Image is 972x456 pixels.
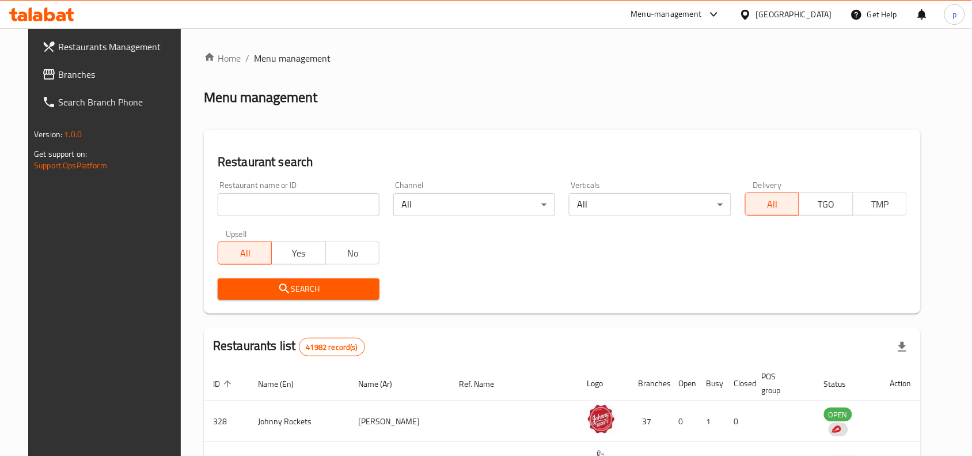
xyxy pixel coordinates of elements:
[762,370,801,397] span: POS group
[213,377,235,391] span: ID
[829,423,848,436] div: Indicates that the vendor menu management has been moved to DH Catalog service
[249,401,350,442] td: Johnny Rockets
[226,230,247,238] label: Upsell
[804,196,848,213] span: TGO
[331,245,375,262] span: No
[824,408,852,421] div: OPEN
[831,424,841,435] img: delivery hero logo
[725,401,753,442] td: 0
[34,146,87,161] span: Get support on:
[204,401,249,442] td: 328
[218,278,379,300] button: Search
[204,51,241,65] a: Home
[325,242,379,265] button: No
[881,366,921,401] th: Action
[889,333,916,361] div: Export file
[952,8,956,21] span: p
[745,193,799,216] button: All
[271,242,325,265] button: Yes
[33,61,191,88] a: Branches
[223,245,267,262] span: All
[218,242,272,265] button: All
[756,8,832,21] div: [GEOGRAPHIC_DATA]
[254,51,331,65] span: Menu management
[459,377,509,391] span: Ref. Name
[33,33,191,61] a: Restaurants Management
[799,193,853,216] button: TGO
[299,338,365,356] div: Total records count
[629,401,670,442] td: 37
[58,67,181,81] span: Branches
[824,377,861,391] span: Status
[858,196,902,213] span: TMP
[218,193,379,216] input: Search for restaurant name or ID..
[64,127,82,142] span: 1.0.0
[33,88,191,116] a: Search Branch Phone
[750,196,795,213] span: All
[34,158,107,173] a: Support.OpsPlatform
[824,408,852,421] span: OPEN
[753,181,782,189] label: Delivery
[725,366,753,401] th: Closed
[853,193,907,216] button: TMP
[393,193,555,216] div: All
[34,127,62,142] span: Version:
[299,342,364,353] span: 41982 record(s)
[631,7,702,21] div: Menu-management
[350,401,450,442] td: [PERSON_NAME]
[204,88,317,107] h2: Menu management
[359,377,408,391] span: Name (Ar)
[258,377,309,391] span: Name (En)
[276,245,321,262] span: Yes
[245,51,249,65] li: /
[670,401,697,442] td: 0
[569,193,731,216] div: All
[218,153,907,171] h2: Restaurant search
[587,405,616,434] img: Johnny Rockets
[670,366,697,401] th: Open
[697,401,725,442] td: 1
[629,366,670,401] th: Branches
[213,337,365,356] h2: Restaurants list
[204,51,921,65] nav: breadcrumb
[578,366,629,401] th: Logo
[227,282,370,296] span: Search
[58,95,181,109] span: Search Branch Phone
[697,366,725,401] th: Busy
[58,40,181,54] span: Restaurants Management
